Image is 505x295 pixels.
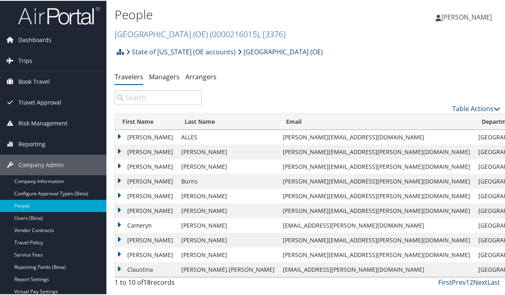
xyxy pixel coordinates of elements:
[177,247,279,261] td: [PERSON_NAME]
[18,112,68,133] span: Risk Management
[115,203,177,217] td: [PERSON_NAME]
[126,43,236,59] a: State of [US_STATE] (OE accounts)
[115,28,286,39] a: [GEOGRAPHIC_DATA] (OE)
[18,92,61,112] span: Travel Approval
[115,159,177,173] td: [PERSON_NAME]
[18,5,100,25] img: airportal-logo.png
[185,72,216,80] a: Arrangers
[149,72,180,80] a: Managers
[435,4,500,29] a: [PERSON_NAME]
[238,43,323,59] a: [GEOGRAPHIC_DATA] (OE)
[279,203,474,217] td: [PERSON_NAME][EMAIL_ADDRESS][PERSON_NAME][DOMAIN_NAME]
[18,71,50,91] span: Book Travel
[177,232,279,247] td: [PERSON_NAME]
[487,277,500,286] a: Last
[18,154,64,174] span: Company Admin
[177,159,279,173] td: [PERSON_NAME]
[115,261,177,276] td: Claustina
[177,144,279,159] td: [PERSON_NAME]
[279,247,474,261] td: [PERSON_NAME][EMAIL_ADDRESS][PERSON_NAME][DOMAIN_NAME]
[177,113,279,129] th: Last Name: activate to sort column descending
[473,277,487,286] a: Next
[115,188,177,203] td: [PERSON_NAME]
[177,188,279,203] td: [PERSON_NAME]
[279,217,474,232] td: [EMAIL_ADDRESS][PERSON_NAME][DOMAIN_NAME]
[18,133,45,154] span: Reporting
[279,188,474,203] td: [PERSON_NAME][EMAIL_ADDRESS][PERSON_NAME][DOMAIN_NAME]
[177,203,279,217] td: [PERSON_NAME]
[469,277,473,286] a: 2
[279,129,474,144] td: [PERSON_NAME][EMAIL_ADDRESS][DOMAIN_NAME]
[279,159,474,173] td: [PERSON_NAME][EMAIL_ADDRESS][PERSON_NAME][DOMAIN_NAME]
[115,144,177,159] td: [PERSON_NAME]
[279,173,474,188] td: [PERSON_NAME][EMAIL_ADDRESS][PERSON_NAME][DOMAIN_NAME]
[115,72,143,80] a: Travelers
[177,217,279,232] td: [PERSON_NAME]
[279,261,474,276] td: [EMAIL_ADDRESS][PERSON_NAME][DOMAIN_NAME]
[18,29,52,49] span: Dashboards
[115,113,177,129] th: First Name: activate to sort column ascending
[452,277,466,286] a: Prev
[259,28,286,39] span: , [ 3376 ]
[115,173,177,188] td: [PERSON_NAME]
[177,129,279,144] td: ALLES
[279,113,474,129] th: Email: activate to sort column ascending
[115,277,202,291] div: 1 to 10 of records
[210,28,259,39] span: ( 0000216015 )
[279,144,474,159] td: [PERSON_NAME][EMAIL_ADDRESS][PERSON_NAME][DOMAIN_NAME]
[466,277,469,286] a: 1
[143,277,151,286] span: 18
[438,277,452,286] a: First
[115,89,202,104] input: Search
[441,12,492,21] span: [PERSON_NAME]
[177,173,279,188] td: Burns
[115,5,372,22] h1: People
[115,129,177,144] td: [PERSON_NAME]
[18,50,32,70] span: Trips
[452,103,500,112] a: Table Actions
[177,261,279,276] td: [PERSON_NAME].[PERSON_NAME]
[115,217,177,232] td: Cameryn
[115,232,177,247] td: [PERSON_NAME]
[115,247,177,261] td: [PERSON_NAME]
[279,232,474,247] td: [PERSON_NAME][EMAIL_ADDRESS][PERSON_NAME][DOMAIN_NAME]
